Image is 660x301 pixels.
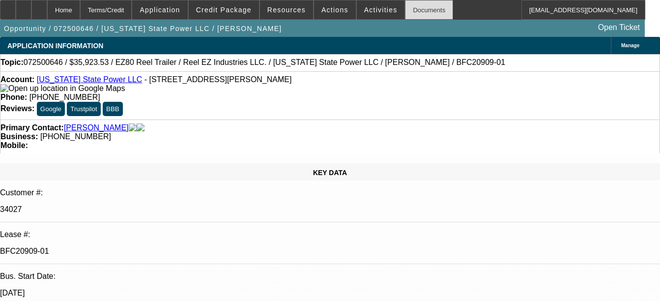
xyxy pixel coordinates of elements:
button: Actions [314,0,356,19]
button: Credit Package [189,0,259,19]
img: Open up location in Google Maps [0,84,125,93]
a: [PERSON_NAME] [64,123,129,132]
span: [PHONE_NUMBER] [40,132,111,141]
span: Opportunity / 072500646 / [US_STATE] State Power LLC / [PERSON_NAME] [4,25,282,32]
span: [PHONE_NUMBER] [29,93,100,101]
span: KEY DATA [313,169,347,177]
button: BBB [103,102,123,116]
span: Application [140,6,180,14]
span: Activities [364,6,398,14]
span: Manage [621,43,639,48]
strong: Primary Contact: [0,123,64,132]
a: View Google Maps [0,84,125,92]
strong: Business: [0,132,38,141]
button: Google [37,102,65,116]
span: Actions [321,6,348,14]
img: linkedin-icon.png [137,123,144,132]
button: Resources [260,0,313,19]
strong: Topic: [0,58,24,67]
button: Application [132,0,187,19]
a: Open Ticket [594,19,644,36]
span: Credit Package [196,6,252,14]
span: APPLICATION INFORMATION [7,42,103,50]
span: 072500646 / $35,923.53 / EZ80 Reel Trailer / Reel EZ Industries LLC. / [US_STATE] State Power LLC... [24,58,505,67]
strong: Mobile: [0,141,28,150]
img: facebook-icon.png [129,123,137,132]
span: - [STREET_ADDRESS][PERSON_NAME] [144,75,292,84]
button: Activities [357,0,405,19]
a: [US_STATE] State Power LLC [37,75,143,84]
strong: Phone: [0,93,27,101]
button: Trustpilot [67,102,100,116]
span: Resources [267,6,306,14]
strong: Account: [0,75,34,84]
strong: Reviews: [0,104,34,113]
